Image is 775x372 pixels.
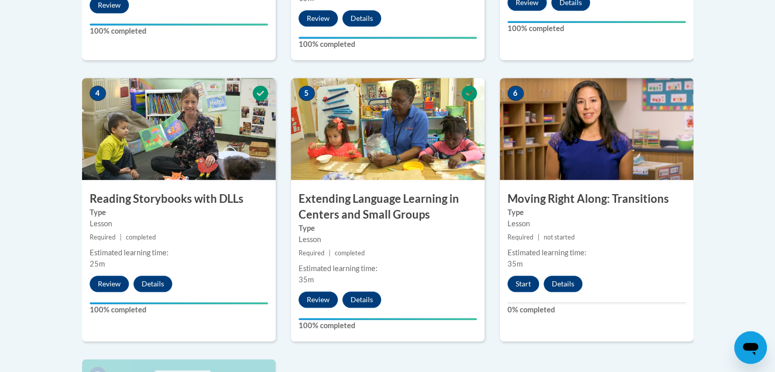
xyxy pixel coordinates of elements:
span: 6 [507,86,524,101]
button: Details [133,276,172,292]
label: Type [507,207,686,218]
span: Required [299,249,325,257]
label: 100% completed [299,320,477,331]
div: Your progress [299,37,477,39]
span: 35m [507,259,523,268]
label: 100% completed [90,304,268,315]
div: Lesson [90,218,268,229]
button: Review [299,10,338,26]
button: Review [299,291,338,308]
div: Your progress [507,21,686,23]
span: completed [335,249,365,257]
span: completed [126,233,156,241]
button: Details [342,291,381,308]
span: not started [544,233,575,241]
h3: Moving Right Along: Transitions [500,191,693,207]
div: Lesson [299,234,477,245]
div: Estimated learning time: [507,247,686,258]
button: Review [90,276,129,292]
span: 25m [90,259,105,268]
div: Estimated learning time: [299,263,477,274]
img: Course Image [500,78,693,180]
div: Estimated learning time: [90,247,268,258]
h3: Extending Language Learning in Centers and Small Groups [291,191,485,223]
span: Required [90,233,116,241]
span: | [120,233,122,241]
label: 100% completed [299,39,477,50]
button: Details [342,10,381,26]
div: Your progress [90,302,268,304]
iframe: Button to launch messaging window [734,331,767,364]
span: 4 [90,86,106,101]
div: Your progress [90,23,268,25]
span: Required [507,233,533,241]
label: Type [90,207,268,218]
button: Details [544,276,582,292]
label: 0% completed [507,304,686,315]
label: 100% completed [90,25,268,37]
span: | [538,233,540,241]
button: Start [507,276,539,292]
div: Your progress [299,318,477,320]
img: Course Image [291,78,485,180]
span: | [329,249,331,257]
img: Course Image [82,78,276,180]
label: 100% completed [507,23,686,34]
label: Type [299,223,477,234]
span: 5 [299,86,315,101]
span: 35m [299,275,314,284]
div: Lesson [507,218,686,229]
h3: Reading Storybooks with DLLs [82,191,276,207]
